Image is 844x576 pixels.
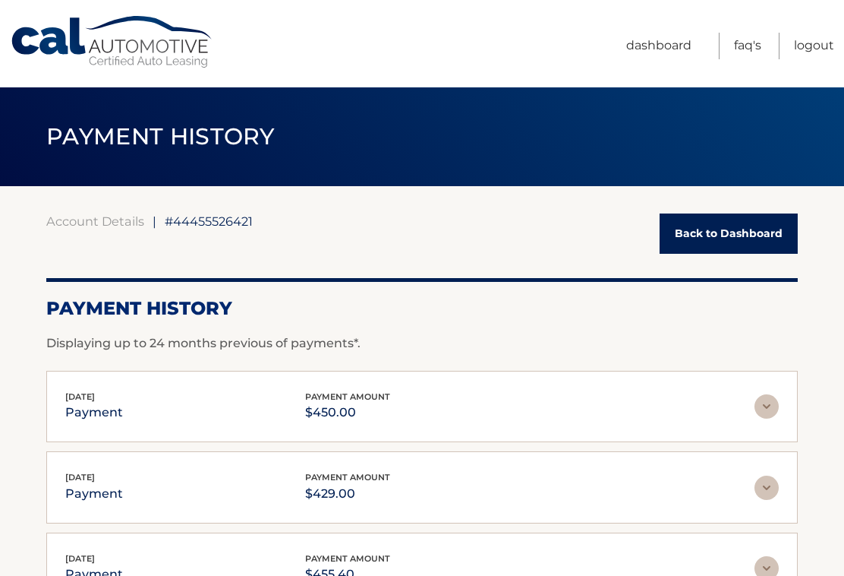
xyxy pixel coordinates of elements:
[660,214,798,254] a: Back to Dashboard
[65,472,95,483] span: [DATE]
[65,483,123,505] p: payment
[65,391,95,402] span: [DATE]
[46,122,275,150] span: PAYMENT HISTORY
[305,391,390,402] span: payment amount
[10,15,215,69] a: Cal Automotive
[65,402,123,423] p: payment
[734,33,761,59] a: FAQ's
[626,33,691,59] a: Dashboard
[305,402,390,423] p: $450.00
[754,476,779,500] img: accordion-rest.svg
[65,553,95,564] span: [DATE]
[754,394,779,419] img: accordion-rest.svg
[46,334,798,353] p: Displaying up to 24 months previous of payments*.
[794,33,834,59] a: Logout
[165,214,253,229] span: #44455526421
[46,214,144,229] a: Account Details
[305,472,390,483] span: payment amount
[305,483,390,505] p: $429.00
[153,214,156,229] span: |
[305,553,390,564] span: payment amount
[46,297,798,320] h2: Payment History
